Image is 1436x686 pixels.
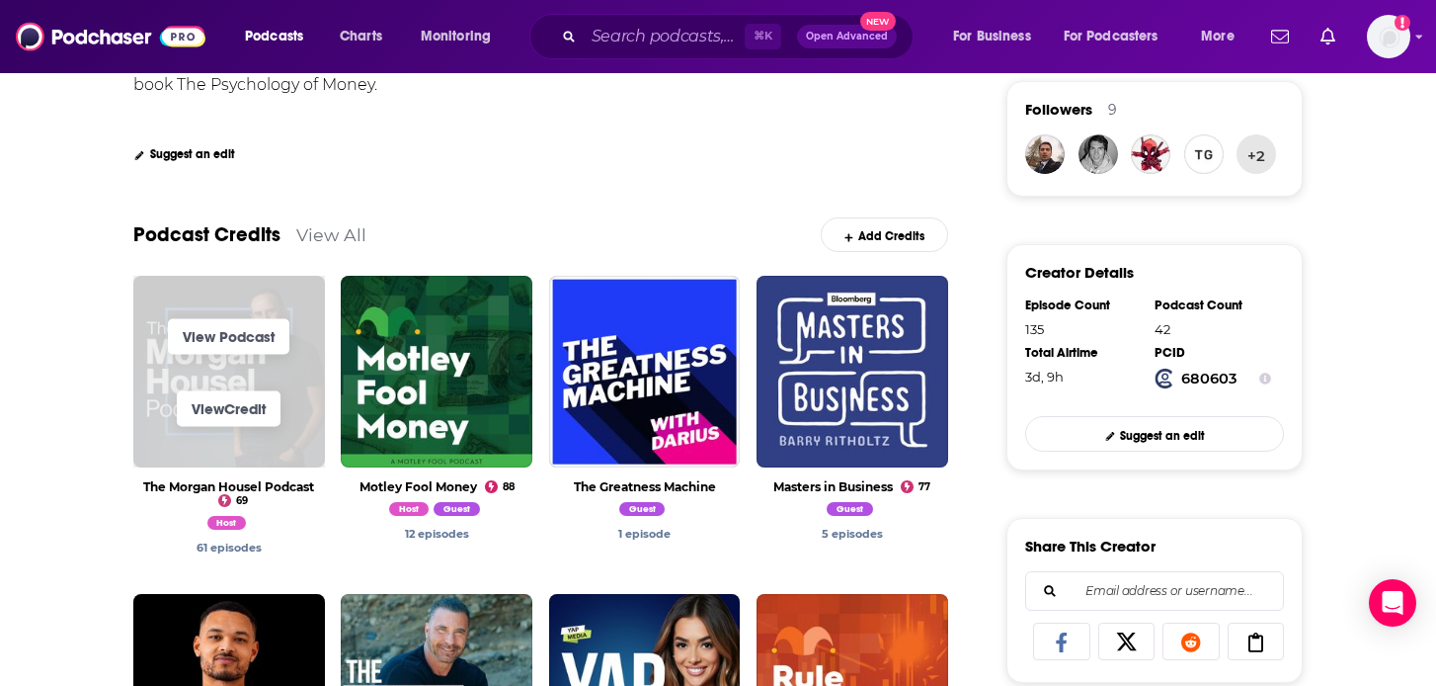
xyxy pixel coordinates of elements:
[1367,15,1410,58] span: Logged in as CharlotteStaley
[503,483,515,491] span: 88
[1155,321,1271,337] div: 42
[1064,23,1158,50] span: For Podcasters
[1162,623,1220,660] a: Share on Reddit
[745,24,781,49] span: ⌘ K
[1155,298,1271,313] div: Podcast Count
[340,23,382,50] span: Charts
[1187,21,1259,52] button: open menu
[16,18,205,55] img: Podchaser - Follow, Share and Rate Podcasts
[1155,369,1174,388] img: Podchaser Creator ID logo
[1367,15,1410,58] img: User Profile
[1025,263,1134,282] h3: Creator Details
[231,21,329,52] button: open menu
[1108,101,1117,119] div: 9
[485,480,515,493] a: 88
[1025,416,1284,451] a: Suggest an edit
[434,505,485,519] a: Morgan Housel
[245,23,303,50] span: Podcasts
[618,527,671,541] a: Morgan Housel
[1025,321,1142,337] div: 135
[860,12,896,31] span: New
[1098,623,1156,660] a: Share on X/Twitter
[1051,21,1187,52] button: open menu
[1025,134,1065,174] img: shahkavish
[359,479,477,494] a: Motley Fool Money
[827,502,873,516] span: Guest
[1025,369,1064,385] span: 81 hours, 3 minutes, 36 seconds
[1025,345,1142,361] div: Total Airtime
[133,222,280,247] a: Podcast Credits
[939,21,1056,52] button: open menu
[1033,623,1090,660] a: Share on Facebook
[584,21,745,52] input: Search podcasts, credits, & more...
[1131,134,1170,174] img: tkbroon
[918,483,930,491] span: 77
[327,21,394,52] a: Charts
[1025,298,1142,313] div: Episode Count
[901,480,930,493] a: 77
[407,21,517,52] button: open menu
[806,32,888,42] span: Open Advanced
[1395,15,1410,31] svg: Add a profile image
[296,224,366,245] a: View All
[953,23,1031,50] span: For Business
[1237,134,1276,174] button: +2
[1155,345,1271,361] div: PCID
[822,527,883,541] a: Morgan Housel
[1228,623,1285,660] a: Copy Link
[177,390,280,426] a: ViewCredit
[197,541,262,555] a: Morgan Housel
[1367,15,1410,58] button: Show profile menu
[168,318,289,354] a: View Podcast
[1025,537,1156,556] h3: Share This Creator
[1259,369,1271,388] button: Show Info
[619,505,671,519] a: Morgan Housel
[207,516,247,530] span: Host
[1263,20,1297,53] a: Show notifications dropdown
[619,502,666,516] span: Guest
[1313,20,1343,53] a: Show notifications dropdown
[1201,23,1235,50] span: More
[773,479,893,494] a: Masters in Business
[434,502,480,516] span: Guest
[827,505,878,519] a: Morgan Housel
[143,479,314,494] a: The Morgan Housel Podcast
[405,527,469,541] a: Morgan Housel
[236,497,248,505] span: 69
[1025,571,1284,611] div: Search followers
[797,25,897,48] button: Open AdvancedNew
[218,494,248,507] a: 69
[1181,370,1237,387] strong: 680603
[574,479,716,494] a: The Greatness Machine
[421,23,491,50] span: Monitoring
[1184,134,1224,174] img: dataalle
[133,147,235,161] a: Suggest an edit
[548,14,932,59] div: Search podcasts, credits, & more...
[389,505,434,519] a: Morgan Housel
[207,519,252,533] a: Morgan Housel
[821,217,948,252] a: Add Credits
[1042,572,1267,610] input: Email address or username...
[389,502,429,516] span: Host
[1369,579,1416,627] div: Open Intercom Messenger
[1078,134,1118,174] img: cschuet
[1025,100,1092,119] span: Followers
